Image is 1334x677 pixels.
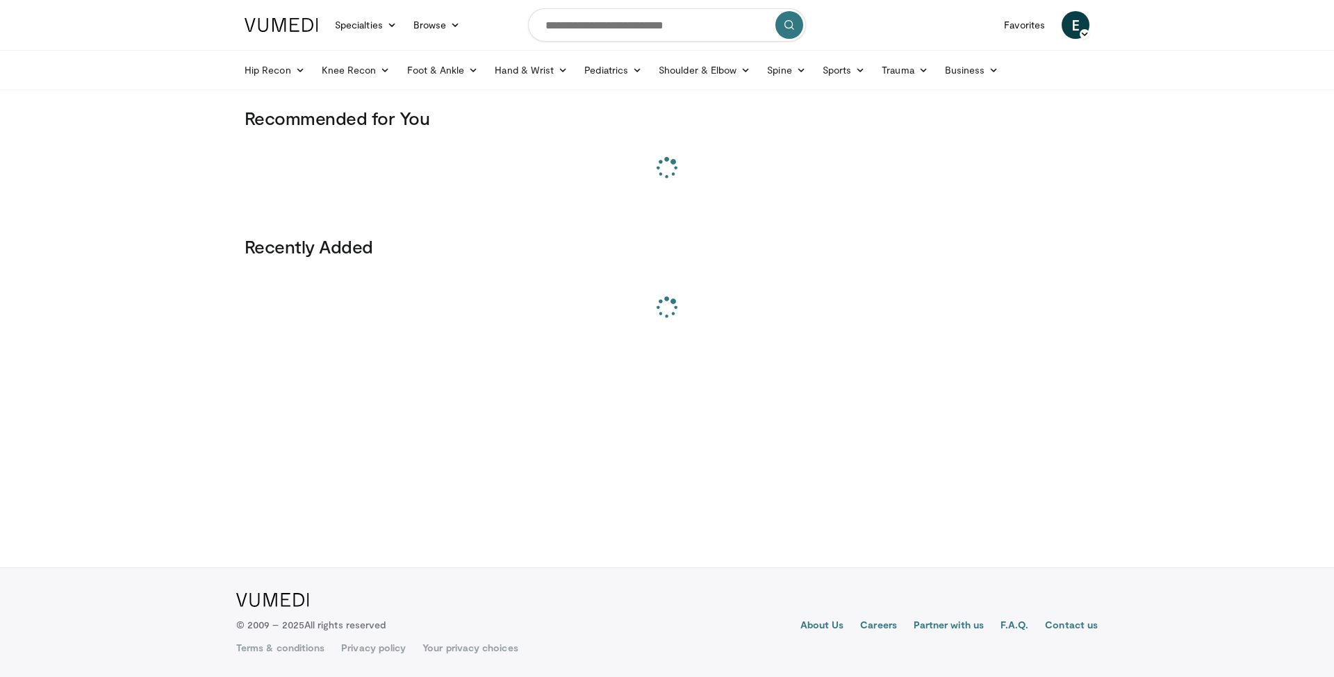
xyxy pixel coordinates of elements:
span: All rights reserved [304,619,386,630]
a: Privacy policy [341,641,406,655]
p: © 2009 – 2025 [236,618,386,632]
a: About Us [800,618,844,635]
a: Spine [759,56,814,84]
a: Favorites [996,11,1053,39]
input: Search topics, interventions [528,8,806,42]
img: VuMedi Logo [236,593,309,607]
a: Pediatrics [576,56,650,84]
a: Careers [860,618,897,635]
a: Trauma [873,56,937,84]
a: Shoulder & Elbow [650,56,759,84]
h3: Recommended for You [245,107,1089,129]
a: Business [937,56,1007,84]
img: VuMedi Logo [245,18,318,32]
a: F.A.Q. [1000,618,1028,635]
a: Hand & Wrist [486,56,576,84]
a: Specialties [327,11,405,39]
a: Your privacy choices [422,641,518,655]
a: Sports [814,56,874,84]
a: Partner with us [914,618,984,635]
a: Contact us [1045,618,1098,635]
a: Hip Recon [236,56,313,84]
a: Terms & conditions [236,641,324,655]
a: Foot & Ankle [399,56,487,84]
a: Browse [405,11,469,39]
a: E [1062,11,1089,39]
h3: Recently Added [245,235,1089,258]
a: Knee Recon [313,56,399,84]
